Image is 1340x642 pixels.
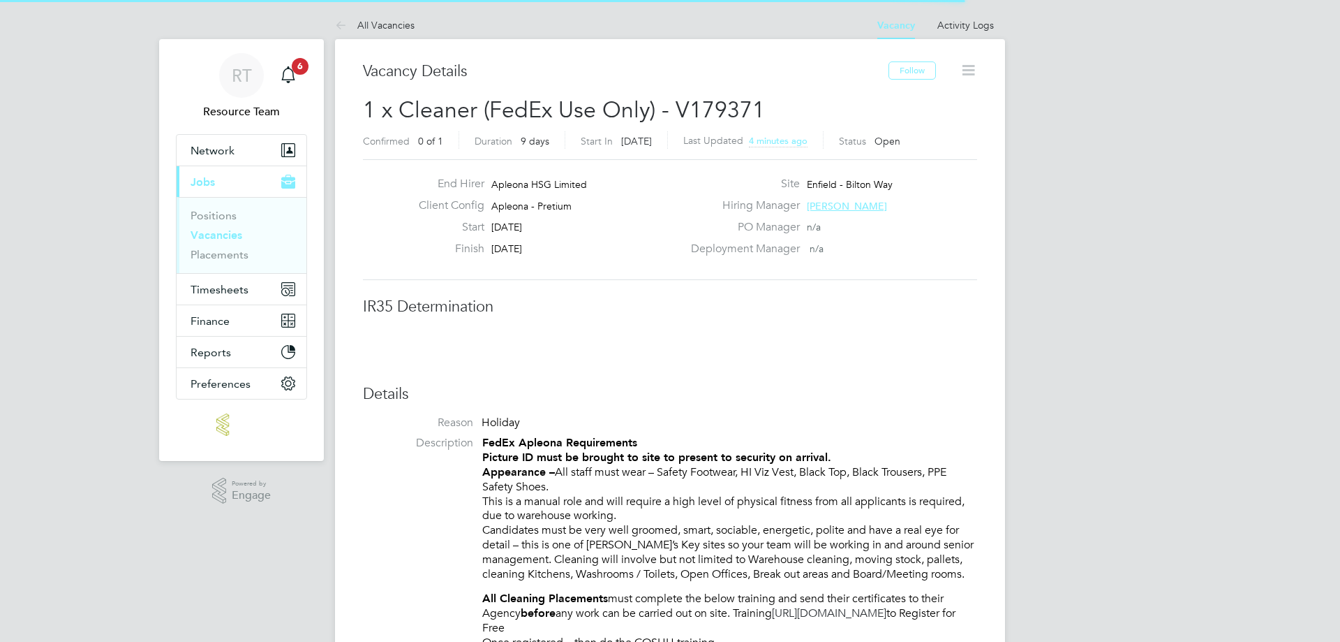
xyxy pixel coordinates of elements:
span: [DATE] [621,135,652,147]
button: Preferences [177,368,306,399]
span: Reports [191,346,231,359]
a: Activity Logs [937,19,994,31]
span: 1 x Cleaner (FedEx Use Only) - V179371 [363,96,765,124]
label: Hiring Manager [683,198,800,213]
label: Site [683,177,800,191]
h3: Details [363,384,977,404]
span: Timesheets [191,283,248,296]
button: Finance [177,305,306,336]
button: Jobs [177,166,306,197]
span: Enfield - Bilton Way [807,178,893,191]
span: [DATE] [491,242,522,255]
label: Start [408,220,484,235]
img: teamsupport-logo-retina.png [216,414,267,436]
label: Last Updated [683,134,743,147]
button: Follow [888,61,936,80]
a: Powered byEngage [212,478,271,504]
span: [DATE] [491,221,522,233]
span: n/a [807,221,821,233]
a: Placements [191,248,248,261]
span: RT [232,66,252,85]
a: RTResource Team [176,53,307,120]
a: All Vacancies [335,19,415,31]
span: 4 minutes ago [749,135,807,147]
strong: before [521,606,556,620]
span: Apleona - Pretium [491,200,572,212]
a: Go to home page [176,414,307,436]
span: Open [874,135,900,147]
label: Status [839,135,866,147]
h3: Vacancy Details [363,61,888,82]
strong: Appearance – [482,465,555,479]
nav: Main navigation [159,39,324,461]
span: Jobs [191,175,215,189]
span: Holiday [482,416,520,430]
span: Finance [191,314,230,328]
label: PO Manager [683,220,800,235]
a: Vacancy [877,20,915,31]
span: Network [191,144,234,157]
label: Client Config [408,198,484,213]
span: [PERSON_NAME] [807,200,887,212]
a: [URL][DOMAIN_NAME] [772,606,886,620]
p: All staff must wear – Safety Footwear, HI Viz Vest, Black Top, Black Trousers, PPE Safety Shoes. ... [482,436,977,581]
div: Jobs [177,197,306,273]
span: Preferences [191,377,251,391]
span: n/a [810,242,824,255]
span: Powered by [232,478,271,490]
span: 9 days [521,135,549,147]
button: Reports [177,337,306,367]
span: 6 [292,58,308,75]
a: 6 [274,53,302,98]
label: Finish [408,242,484,256]
label: Duration [475,135,512,147]
button: Network [177,135,306,166]
span: 0 of 1 [418,135,443,147]
label: Description [363,436,473,451]
strong: All Cleaning Placements [482,592,608,605]
span: Apleona HSG Limited [491,178,587,191]
label: End Hirer [408,177,484,191]
label: Confirmed [363,135,410,147]
strong: FedEx Apleona Requirements [482,436,637,449]
label: Start In [581,135,613,147]
a: Vacancies [191,228,242,242]
label: Reason [363,416,473,430]
h3: IR35 Determination [363,297,977,317]
strong: Picture ID must be brought to site to present to security on arrival. [482,451,831,464]
span: Engage [232,490,271,502]
span: Resource Team [176,103,307,120]
button: Timesheets [177,274,306,305]
label: Deployment Manager [683,242,800,256]
a: Positions [191,209,237,222]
